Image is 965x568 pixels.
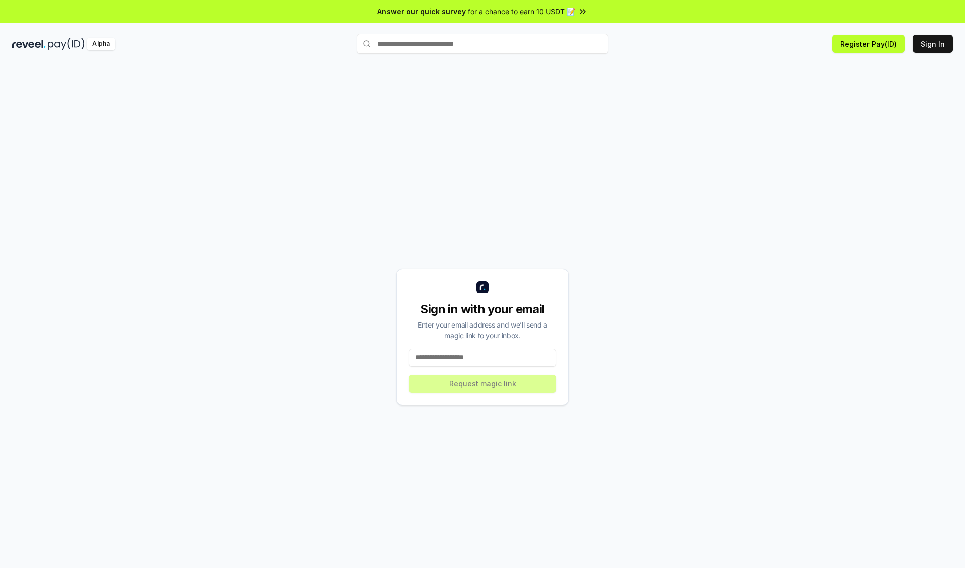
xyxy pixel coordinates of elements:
span: for a chance to earn 10 USDT 📝 [468,6,575,17]
span: Answer our quick survey [377,6,466,17]
div: Enter your email address and we’ll send a magic link to your inbox. [409,319,556,341]
div: Alpha [87,38,115,50]
img: pay_id [48,38,85,50]
button: Register Pay(ID) [832,35,905,53]
img: logo_small [476,281,489,293]
button: Sign In [913,35,953,53]
div: Sign in with your email [409,301,556,317]
img: reveel_dark [12,38,46,50]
